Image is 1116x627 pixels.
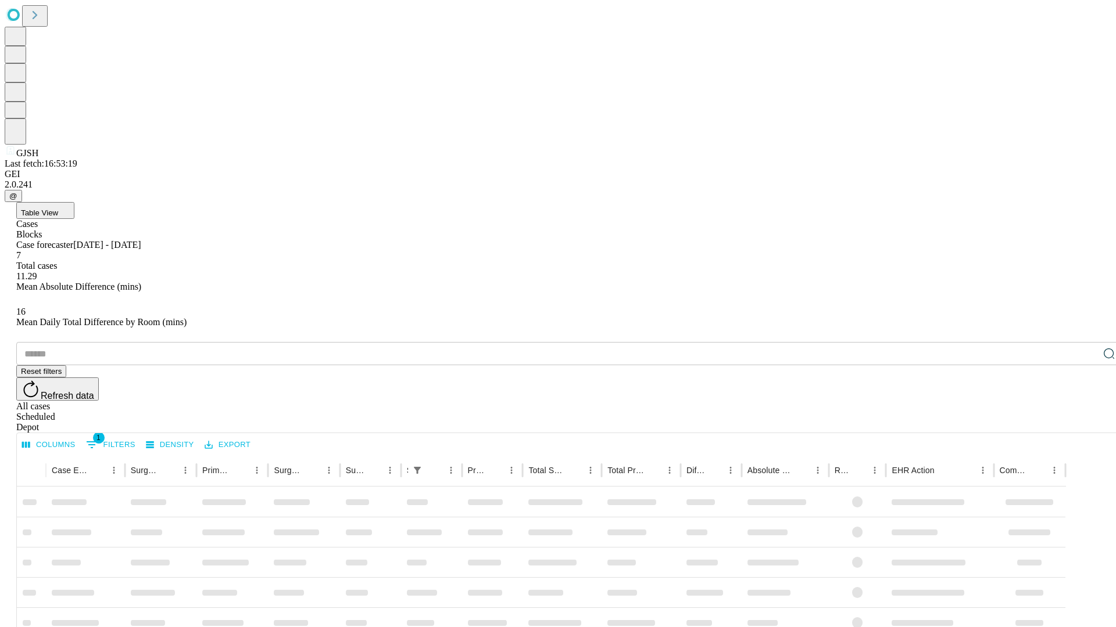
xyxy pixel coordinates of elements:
div: Comments [1000,466,1029,475]
span: Last fetch: 16:53:19 [5,158,77,168]
button: Menu [321,462,337,478]
span: Total cases [16,261,57,271]
div: GEI [5,169,1111,179]
button: Menu [867,462,883,478]
button: Menu [1046,462,1063,478]
span: 7 [16,250,21,260]
button: Sort [233,462,249,478]
div: 1 active filter [409,462,425,478]
button: Menu [503,462,520,478]
button: Menu [975,462,991,478]
span: 16 [16,307,26,316]
button: Sort [305,462,321,478]
button: Sort [936,462,952,478]
div: Difference [686,466,705,475]
div: Predicted In Room Duration [468,466,487,475]
button: Show filters [409,462,425,478]
button: Menu [722,462,739,478]
button: Sort [366,462,382,478]
div: Surgery Date [346,466,364,475]
span: Table View [21,208,58,217]
button: Table View [16,202,74,219]
div: Scheduled In Room Duration [407,466,408,475]
button: Refresh data [16,377,99,401]
div: Total Predicted Duration [607,466,644,475]
div: Absolute Difference [747,466,792,475]
button: Sort [427,462,443,478]
button: Sort [793,462,810,478]
button: Select columns [19,436,78,454]
button: Sort [706,462,722,478]
button: Sort [487,462,503,478]
div: Surgeon Name [131,466,160,475]
div: EHR Action [892,466,934,475]
span: 1 [93,432,105,444]
button: Menu [249,462,265,478]
button: Menu [106,462,122,478]
span: @ [9,192,17,200]
div: Case Epic Id [52,466,88,475]
div: Resolved in EHR [835,466,850,475]
button: Sort [850,462,867,478]
button: Sort [161,462,177,478]
span: Case forecaster [16,240,73,250]
button: Menu [661,462,678,478]
span: Mean Daily Total Difference by Room (mins) [16,317,187,327]
button: Menu [177,462,194,478]
button: Sort [566,462,582,478]
button: Density [143,436,197,454]
button: Menu [382,462,398,478]
span: 11.29 [16,271,37,281]
span: Refresh data [41,391,94,401]
button: Sort [1030,462,1046,478]
button: Show filters [83,435,138,454]
div: Primary Service [202,466,231,475]
button: Menu [810,462,826,478]
button: Menu [582,462,599,478]
button: Export [202,436,253,454]
button: @ [5,190,22,202]
span: GJSH [16,148,38,158]
button: Reset filters [16,365,66,377]
button: Sort [645,462,661,478]
span: Mean Absolute Difference (mins) [16,282,141,291]
span: Reset filters [21,367,62,376]
div: Surgery Name [274,466,303,475]
div: Total Scheduled Duration [528,466,565,475]
span: [DATE] - [DATE] [73,240,141,250]
div: 2.0.241 [5,179,1111,190]
button: Sort [90,462,106,478]
button: Menu [443,462,459,478]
